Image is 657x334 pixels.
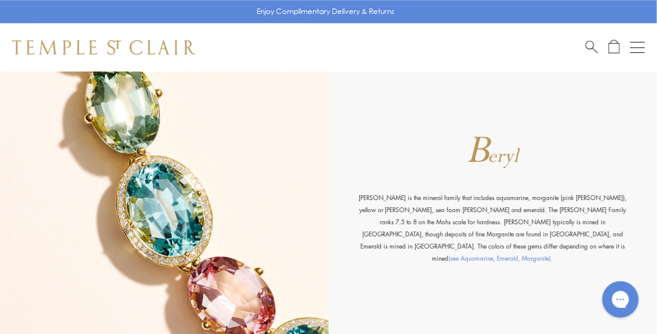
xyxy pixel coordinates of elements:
[257,5,394,18] p: Enjoy Complimentary Delivery & Returns
[12,40,195,55] img: Temple St. Clair
[467,126,489,176] span: B
[585,39,598,55] a: Search
[630,40,645,55] button: Open navigation
[596,277,645,322] iframe: Gorgias live chat messenger
[608,39,620,55] a: Open Shopping Bag
[353,192,633,264] p: [PERSON_NAME] is the mineral family that includes aquamarine, morganite (pink [PERSON_NAME]), yel...
[497,253,521,262] a: Emerald,
[488,144,519,169] span: eryl
[449,253,496,262] a: (see Aquamarine,
[522,253,553,262] a: Morganite).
